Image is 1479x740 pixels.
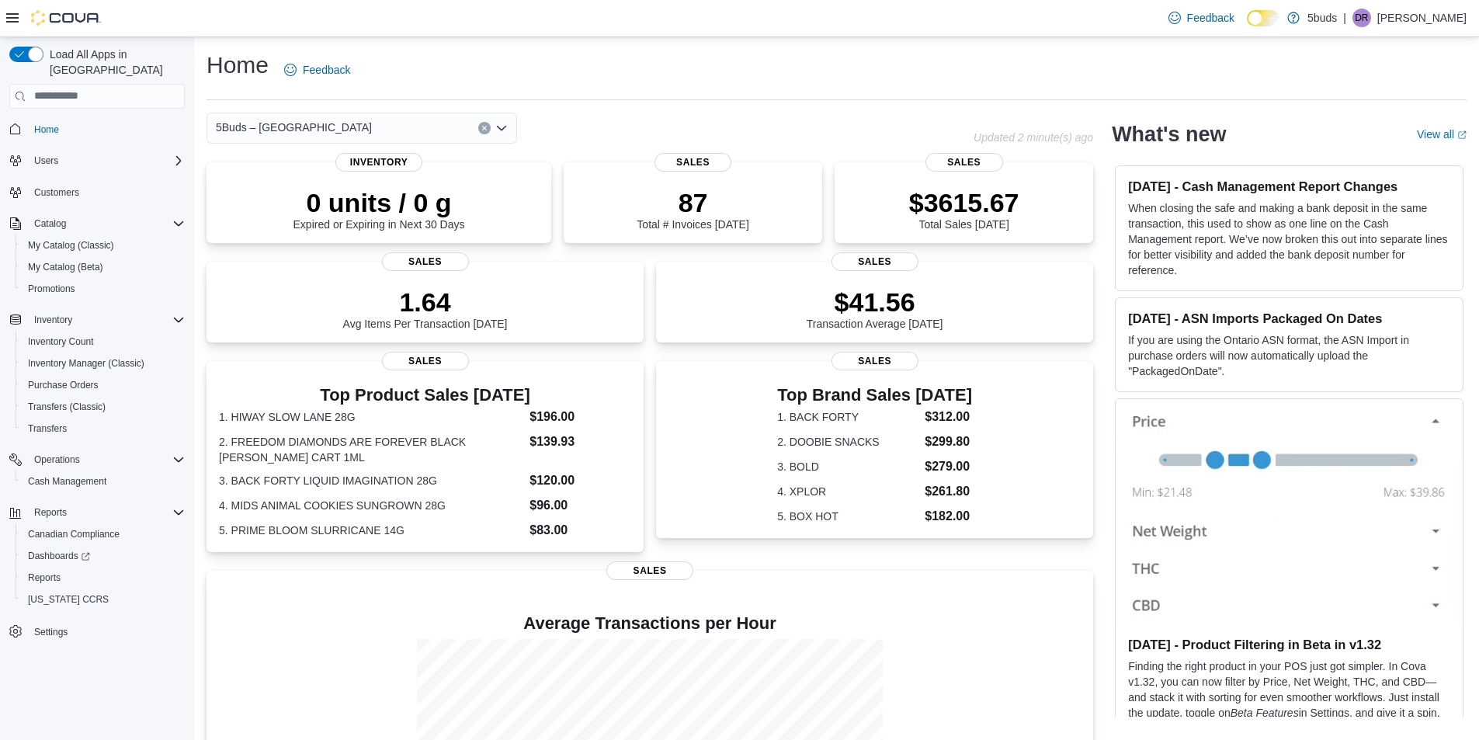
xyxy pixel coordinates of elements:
[28,151,64,170] button: Users
[28,450,185,469] span: Operations
[22,568,67,587] a: Reports
[1377,9,1467,27] p: [PERSON_NAME]
[293,187,465,218] p: 0 units / 0 g
[1343,9,1346,27] p: |
[28,261,103,273] span: My Catalog (Beta)
[925,482,972,501] dd: $261.80
[777,386,972,405] h3: Top Brand Sales [DATE]
[1187,10,1234,26] span: Feedback
[16,278,191,300] button: Promotions
[16,471,191,492] button: Cash Management
[3,449,191,471] button: Operations
[807,287,943,330] div: Transaction Average [DATE]
[22,590,115,609] a: [US_STATE] CCRS
[216,118,372,137] span: 5Buds – [GEOGRAPHIC_DATA]
[28,528,120,540] span: Canadian Compliance
[22,354,151,373] a: Inventory Manager (Classic)
[43,47,185,78] span: Load All Apps in [GEOGRAPHIC_DATA]
[34,453,80,466] span: Operations
[219,434,523,465] dt: 2. FREEDOM DIAMONDS ARE FOREVER BLACK [PERSON_NAME] CART 1ML
[16,235,191,256] button: My Catalog (Classic)
[22,332,100,351] a: Inventory Count
[16,545,191,567] a: Dashboards
[777,484,918,499] dt: 4. XPLOR
[34,155,58,167] span: Users
[28,379,99,391] span: Purchase Orders
[22,525,185,544] span: Canadian Compliance
[28,335,94,348] span: Inventory Count
[1247,10,1279,26] input: Dark Mode
[1128,332,1450,379] p: If you are using the Ontario ASN format, the ASN Import in purchase orders will now automatically...
[28,239,114,252] span: My Catalog (Classic)
[1128,200,1450,278] p: When closing the safe and making a bank deposit in the same transaction, this used to show as one...
[1307,9,1337,27] p: 5buds
[1417,128,1467,141] a: View allExternal link
[382,252,469,271] span: Sales
[28,621,185,641] span: Settings
[28,503,185,522] span: Reports
[219,386,631,405] h3: Top Product Sales [DATE]
[28,283,75,295] span: Promotions
[1128,637,1450,652] h3: [DATE] - Product Filtering in Beta in v1.32
[16,353,191,374] button: Inventory Manager (Classic)
[28,183,85,202] a: Customers
[16,331,191,353] button: Inventory Count
[529,496,631,515] dd: $96.00
[207,50,269,81] h1: Home
[382,352,469,370] span: Sales
[22,236,185,255] span: My Catalog (Classic)
[478,122,491,134] button: Clear input
[1128,179,1450,194] h3: [DATE] - Cash Management Report Changes
[654,153,732,172] span: Sales
[529,521,631,540] dd: $83.00
[974,131,1093,144] p: Updated 2 minute(s) ago
[28,182,185,202] span: Customers
[343,287,508,318] p: 1.64
[34,217,66,230] span: Catalog
[28,120,65,139] a: Home
[529,433,631,451] dd: $139.93
[1162,2,1241,33] a: Feedback
[777,509,918,524] dt: 5. BOX HOT
[22,280,185,298] span: Promotions
[22,547,185,565] span: Dashboards
[34,123,59,136] span: Home
[3,309,191,331] button: Inventory
[777,459,918,474] dt: 3. BOLD
[3,181,191,203] button: Customers
[293,187,465,231] div: Expired or Expiring in Next 30 Days
[9,112,185,683] nav: Complex example
[529,471,631,490] dd: $120.00
[22,398,112,416] a: Transfers (Classic)
[343,287,508,330] div: Avg Items Per Transaction [DATE]
[28,214,72,233] button: Catalog
[22,419,185,438] span: Transfers
[22,568,185,587] span: Reports
[219,473,523,488] dt: 3. BACK FORTY LIQUID IMAGINATION 28G
[909,187,1019,231] div: Total Sales [DATE]
[1457,130,1467,140] svg: External link
[16,567,191,589] button: Reports
[925,457,972,476] dd: $279.00
[909,187,1019,218] p: $3615.67
[28,311,185,329] span: Inventory
[16,589,191,610] button: [US_STATE] CCRS
[1355,9,1368,27] span: DR
[34,314,72,326] span: Inventory
[529,408,631,426] dd: $196.00
[1352,9,1371,27] div: Dawn Richmond
[22,332,185,351] span: Inventory Count
[22,376,185,394] span: Purchase Orders
[1247,26,1248,27] span: Dark Mode
[22,472,185,491] span: Cash Management
[22,547,96,565] a: Dashboards
[777,434,918,450] dt: 2. DOOBIE SNACKS
[28,623,74,641] a: Settings
[28,550,90,562] span: Dashboards
[303,62,350,78] span: Feedback
[219,523,523,538] dt: 5. PRIME BLOOM SLURRICANE 14G
[22,258,109,276] a: My Catalog (Beta)
[22,258,185,276] span: My Catalog (Beta)
[28,311,78,329] button: Inventory
[832,352,918,370] span: Sales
